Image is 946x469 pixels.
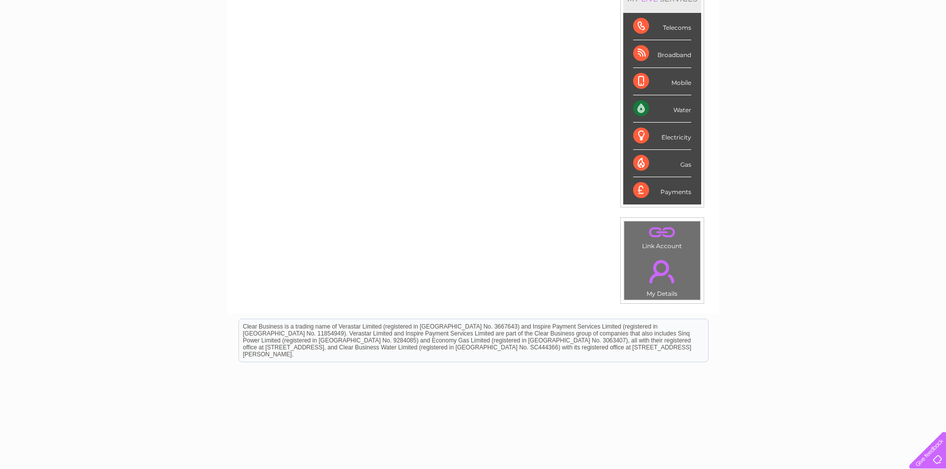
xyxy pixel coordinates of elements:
div: Broadband [633,40,691,67]
a: Blog [860,42,874,50]
td: My Details [624,252,701,300]
a: . [627,224,698,241]
a: 0333 014 3131 [759,5,827,17]
a: . [627,254,698,289]
div: Electricity [633,123,691,150]
div: Mobile [633,68,691,95]
div: Water [633,95,691,123]
a: Energy [796,42,818,50]
div: Telecoms [633,13,691,40]
div: Clear Business is a trading name of Verastar Limited (registered in [GEOGRAPHIC_DATA] No. 3667643... [239,5,708,48]
div: Gas [633,150,691,177]
a: Log out [913,42,937,50]
img: logo.png [33,26,84,56]
a: Water [771,42,790,50]
a: Contact [880,42,904,50]
td: Link Account [624,221,701,252]
a: Telecoms [824,42,854,50]
div: Payments [633,177,691,204]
